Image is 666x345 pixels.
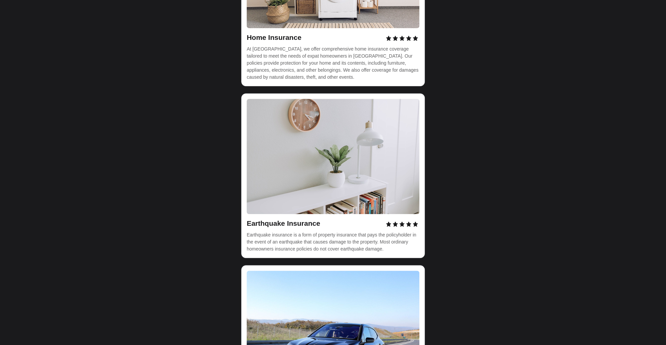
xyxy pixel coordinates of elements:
[247,99,419,214] img: photo-1533090368676-1fd25485db88.jpg
[247,232,418,252] span: Earthquake insurance is a form of property insurance that pays the policyholder in the event of a...
[247,46,420,80] span: At [GEOGRAPHIC_DATA], we offer comprehensive home insurance coverage tailored to meet the needs o...
[247,33,301,41] span: Home Insurance
[247,219,320,227] span: Earthquake Insurance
